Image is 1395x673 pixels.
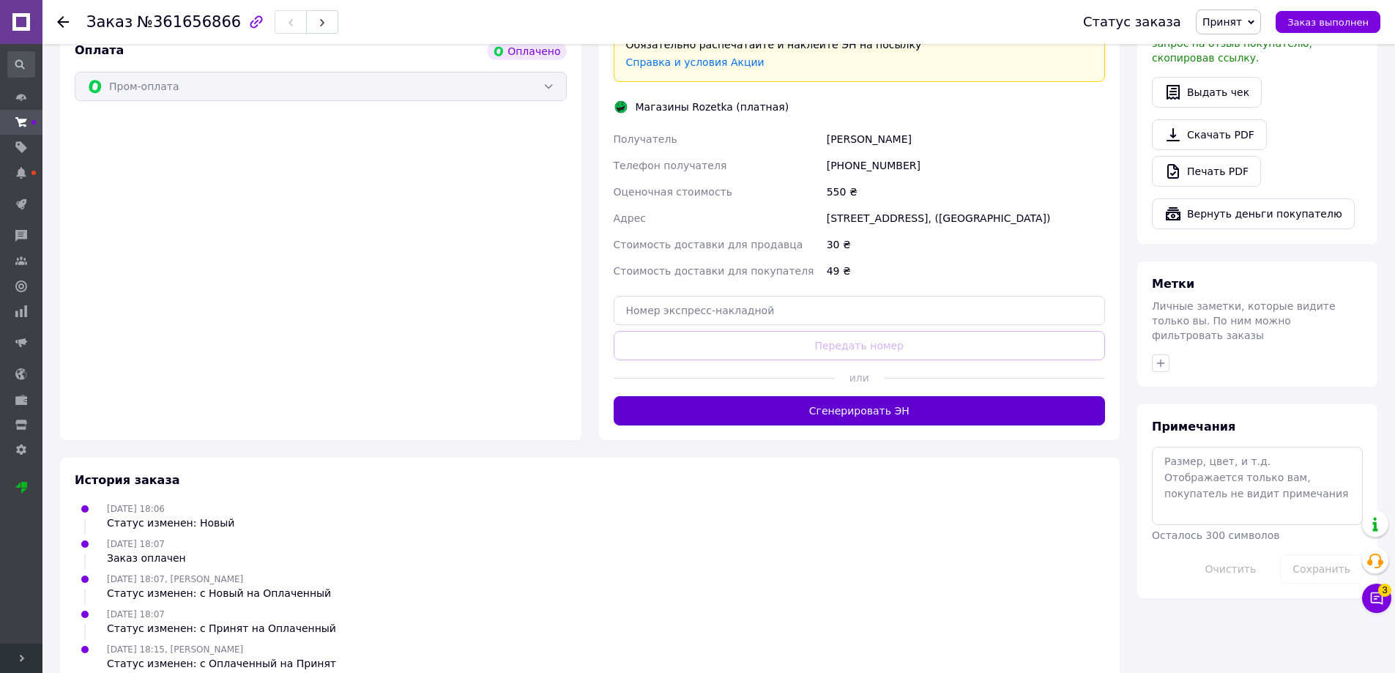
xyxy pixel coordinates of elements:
[107,516,234,530] div: Статус изменен: Новый
[1152,277,1194,291] span: Метки
[614,396,1106,425] button: Сгенерировать ЭН
[824,205,1108,231] div: [STREET_ADDRESS], ([GEOGRAPHIC_DATA])
[614,133,677,145] span: Получатель
[626,37,1093,52] div: Обязательно распечатайте и наклейте ЭН на посылку
[57,15,69,29] div: Вернуться назад
[614,296,1106,325] input: Номер экспресс-накладной
[1152,420,1235,434] span: Примечания
[614,265,814,277] span: Стоимость доставки для покупателя
[1287,17,1369,28] span: Заказ выполнен
[614,186,733,198] span: Оценочная стоимость
[824,179,1108,205] div: 550 ₴
[107,539,165,549] span: [DATE] 18:07
[1152,156,1261,187] a: Печать PDF
[107,586,331,601] div: Статус изменен: с Новый на Оплаченный
[107,504,165,514] span: [DATE] 18:06
[1152,198,1355,229] button: Вернуть деньги покупателю
[1152,23,1352,64] span: У вас есть 30 дней, чтобы отправить запрос на отзыв покупателю, скопировав ссылку.
[86,13,133,31] span: Заказ
[1152,119,1267,150] a: Скачать PDF
[1083,15,1181,29] div: Статус заказа
[75,473,180,487] span: История заказа
[1152,529,1279,541] span: Осталось 300 символов
[614,239,803,250] span: Стоимость доставки для продавца
[107,574,243,584] span: [DATE] 18:07, [PERSON_NAME]
[824,152,1108,179] div: [PHONE_NUMBER]
[1202,16,1242,28] span: Принят
[1276,11,1380,33] button: Заказ выполнен
[1362,584,1391,613] button: Чат с покупателем3
[75,43,124,57] span: Оплата
[107,551,186,565] div: Заказ оплачен
[1152,300,1336,341] span: Личные заметки, которые видите только вы. По ним можно фильтровать заказы
[107,656,336,671] div: Статус изменен: с Оплаченный на Принят
[137,13,241,31] span: №361656866
[1378,584,1391,597] span: 3
[614,160,727,171] span: Телефон получателя
[824,126,1108,152] div: [PERSON_NAME]
[835,371,884,385] span: или
[824,231,1108,258] div: 30 ₴
[614,212,646,224] span: Адрес
[487,42,566,60] div: Оплачено
[1152,77,1262,108] button: Выдать чек
[107,609,165,620] span: [DATE] 18:07
[632,100,793,114] div: Магазины Rozetka (платная)
[107,644,243,655] span: [DATE] 18:15, [PERSON_NAME]
[824,258,1108,284] div: 49 ₴
[107,621,336,636] div: Статус изменен: с Принят на Оплаченный
[626,56,765,68] a: Справка и условия Акции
